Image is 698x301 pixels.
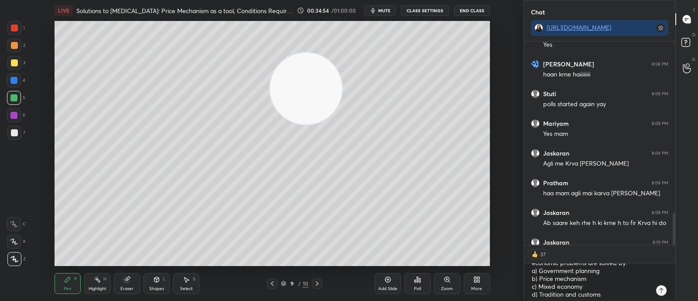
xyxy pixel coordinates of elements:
div: 3 [7,56,25,70]
div: H [103,277,106,281]
div: 9 [288,281,297,286]
div: Shapes [149,287,164,291]
button: End Class [454,5,490,16]
div: 8:09 PM [652,91,668,97]
h6: Jaskaran [543,209,569,217]
div: polls started again yay [543,100,668,109]
div: / [298,281,301,286]
p: G [692,56,695,62]
button: mute [364,5,396,16]
div: 10 [303,280,308,287]
div: Zoom [441,287,453,291]
img: default.png [531,179,540,187]
img: default.png [531,149,540,158]
div: 37 [539,251,546,258]
a: [URL][DOMAIN_NAME] [547,23,611,31]
div: Ab saare keh rhe h ki krne h to fir Krva hi do [543,219,668,228]
div: L [163,277,166,281]
p: Chat [524,0,552,24]
div: Highlight [89,287,106,291]
img: default.png [531,238,540,247]
h6: Pratham [543,179,568,187]
h6: Stuti [543,90,556,98]
div: 8:09 PM [652,151,668,156]
img: thumbs_up.png [530,250,539,259]
img: default.png [531,119,540,128]
div: 1 [7,21,25,35]
textarea: In a capitalist economy, the basic economic problems are solved by: a) Government planning b) Pri... [531,263,651,301]
div: Yes mam [543,130,668,138]
h6: Jaskaran [543,149,569,157]
div: 8:09 PM [652,210,668,215]
div: Pen [64,287,72,291]
div: C [7,217,26,231]
div: X [7,235,26,249]
div: S [193,277,195,281]
img: default.png [531,90,540,98]
div: haa mam agli mai karva [PERSON_NAME] [543,189,668,198]
span: mute [378,7,390,14]
div: 8:09 PM [652,121,668,126]
div: Eraser [120,287,133,291]
div: LIVE [55,5,73,16]
div: 5 [7,91,25,105]
div: More [471,287,482,291]
div: 4 [7,73,25,87]
div: Poll [414,287,421,291]
div: 2 [7,38,25,52]
div: haan krne haiiiiiiii [543,70,668,79]
img: default.png [531,208,540,217]
div: Select [180,287,193,291]
div: 7 [7,126,25,140]
div: 6 [7,108,25,122]
h6: Jaskaran [543,239,569,246]
div: 8:09 PM [652,180,668,186]
div: Z [7,252,26,266]
img: ac645958af6d470e9914617ce266d6ae.jpg [534,24,543,32]
div: 8:08 PM [652,62,668,67]
button: CLASS SETTINGS [401,5,449,16]
h6: Mariyam [543,120,569,128]
div: Agli me Krva [PERSON_NAME] [543,159,668,168]
div: Yes [543,41,668,49]
div: grid [524,42,675,245]
div: P [74,277,77,281]
div: 8:10 PM [653,240,668,245]
div: Add Slide [378,287,397,291]
img: c47a7fdbdf484e2897436e00cd6859d3.jpg [531,60,540,69]
h6: [PERSON_NAME] [543,60,594,68]
p: D [692,31,695,38]
h4: Solutions to [MEDICAL_DATA]: Price Mechanism as a tool, Conditions Required [76,7,294,15]
p: T [693,7,695,14]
